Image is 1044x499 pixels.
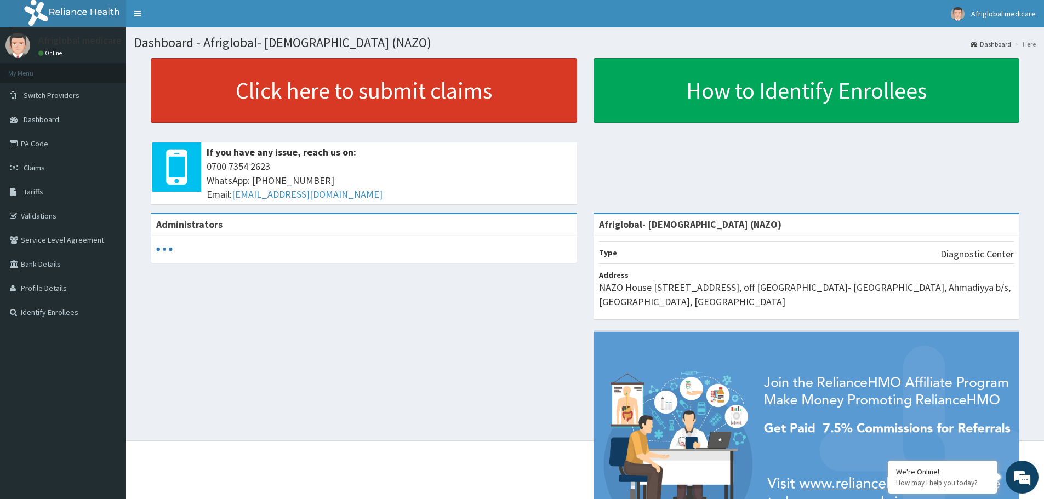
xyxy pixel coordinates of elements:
a: Online [38,49,65,57]
span: 0700 7354 2623 WhatsApp: [PHONE_NUMBER] Email: [207,159,572,202]
b: Type [599,248,617,257]
a: Dashboard [971,39,1011,49]
p: Afriglobal medicare [38,36,122,45]
strong: Afriglobal- [DEMOGRAPHIC_DATA] (NAZO) [599,218,781,231]
p: How may I help you today? [896,478,989,487]
img: User Image [5,33,30,58]
h1: Dashboard - Afriglobal- [DEMOGRAPHIC_DATA] (NAZO) [134,36,1036,50]
p: NAZO House [STREET_ADDRESS], off [GEOGRAPHIC_DATA]- [GEOGRAPHIC_DATA], Ahmadiyya b/s, [GEOGRAPHIC... [599,280,1014,308]
span: Claims [24,163,45,173]
b: If you have any issue, reach us on: [207,146,356,158]
a: How to Identify Enrollees [594,58,1020,123]
svg: audio-loading [156,241,173,257]
span: Tariffs [24,187,43,197]
a: [EMAIL_ADDRESS][DOMAIN_NAME] [232,188,383,200]
b: Address [599,270,629,280]
span: Dashboard [24,114,59,124]
div: We're Online! [896,467,989,477]
a: Click here to submit claims [151,58,577,123]
span: Afriglobal medicare [971,9,1036,19]
img: User Image [951,7,965,21]
span: Switch Providers [24,90,79,100]
li: Here [1012,39,1036,49]
p: Diagnostic Center [940,247,1014,261]
b: Administrators [156,218,223,231]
